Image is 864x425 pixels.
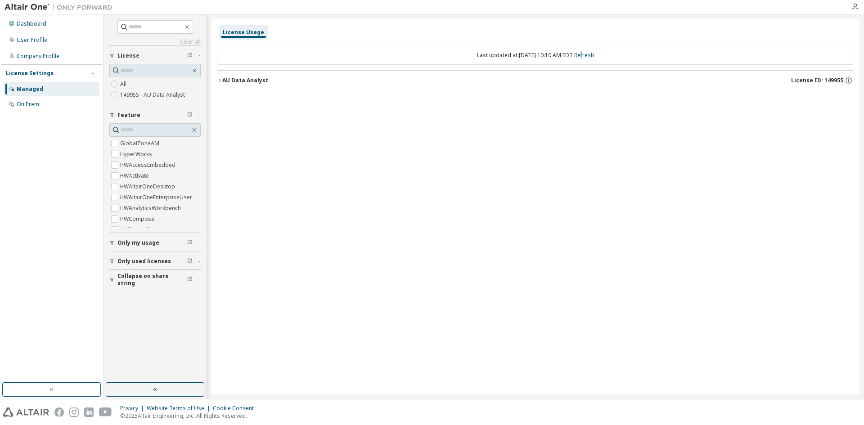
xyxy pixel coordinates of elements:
a: Clear all [109,38,201,45]
button: Collapse on share string [109,270,201,290]
img: youtube.svg [99,407,112,417]
span: Clear filter [187,112,193,119]
a: Refresh [574,51,594,59]
label: GlobalZoneAM [120,138,161,149]
img: linkedin.svg [84,407,94,417]
label: HWAccessEmbedded [120,160,177,170]
span: Clear filter [187,52,193,59]
div: Cookie Consent [213,405,259,412]
label: 149955 - AU Data Analyst [120,89,187,100]
label: HWAltairOneDesktop [120,181,177,192]
label: HWAltairOneEnterpriseUser [120,192,194,203]
span: Only my usage [117,239,159,246]
span: Feature [117,112,140,119]
div: Dashboard [17,20,46,27]
label: HWActivate [120,170,151,181]
div: License Usage [223,29,264,36]
button: Feature [109,105,201,125]
span: License ID: 149955 [791,77,843,84]
button: Only my usage [109,233,201,253]
img: instagram.svg [69,407,79,417]
button: AU Data AnalystLicense ID: 149955 [217,71,854,90]
div: AU Data Analyst [222,77,268,84]
div: Company Profile [17,53,59,60]
span: Clear filter [187,239,193,246]
img: facebook.svg [54,407,64,417]
div: License Settings [6,70,54,77]
span: Collapse on share string [117,273,187,287]
span: Clear filter [187,276,193,283]
div: Website Terms of Use [147,405,213,412]
button: License [109,46,201,66]
div: Privacy [120,405,147,412]
img: altair_logo.svg [3,407,49,417]
label: All [120,79,128,89]
div: User Profile [17,36,47,44]
div: Managed [17,85,43,93]
label: HyperWorks [120,149,154,160]
span: License [117,52,139,59]
label: HWAnalyticsWorkbench [120,203,183,214]
span: Only used licenses [117,258,171,265]
label: HWCompose [120,214,156,224]
p: © 2025 Altair Engineering, Inc. All Rights Reserved. [120,412,259,420]
label: HWEmbedBasic [120,224,162,235]
button: Only used licenses [109,251,201,271]
span: Clear filter [187,258,193,265]
img: Altair One [4,3,117,12]
div: Last updated at: [DATE] 10:10 AM EDT [217,46,854,65]
div: On Prem [17,101,39,108]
